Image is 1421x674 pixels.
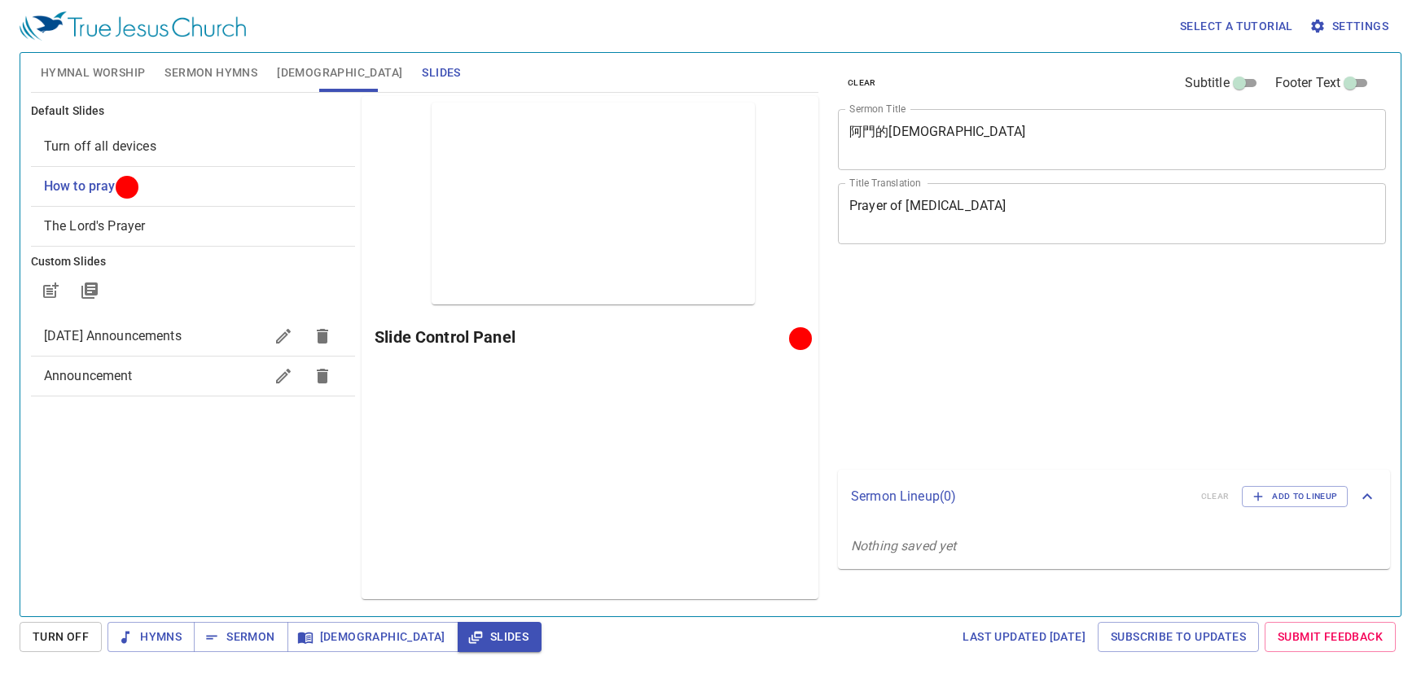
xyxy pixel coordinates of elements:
[956,622,1092,652] a: Last updated [DATE]
[31,207,355,246] div: The Lord's Prayer
[194,622,287,652] button: Sermon
[1278,627,1383,647] span: Submit Feedback
[838,470,1390,523] div: Sermon Lineup(0)clearAdd to Lineup
[31,127,355,166] div: Turn off all devices
[31,167,355,206] div: How to pray
[20,622,102,652] button: Turn Off
[31,103,355,120] h6: Default Slides
[849,124,1375,155] textarea: 阿門的[DEMOGRAPHIC_DATA]
[44,138,156,154] span: [object Object]
[1111,627,1246,647] span: Subscribe to Updates
[44,368,133,383] span: Announcement
[20,11,246,41] img: True Jesus Church
[33,627,89,647] span: Turn Off
[207,627,274,647] span: Sermon
[287,622,458,652] button: [DEMOGRAPHIC_DATA]
[1173,11,1300,42] button: Select a tutorial
[848,76,876,90] span: clear
[41,63,146,83] span: Hymnal Worship
[422,63,460,83] span: Slides
[121,627,182,647] span: Hymns
[1098,622,1259,652] a: Subscribe to Updates
[851,538,957,554] i: Nothing saved yet
[375,324,795,350] h6: Slide Control Panel
[849,198,1375,229] textarea: Prayer of [MEDICAL_DATA]
[1306,11,1395,42] button: Settings
[1313,16,1388,37] span: Settings
[838,73,886,93] button: clear
[831,261,1278,463] iframe: from-child
[1252,489,1337,504] span: Add to Lineup
[164,63,257,83] span: Sermon Hymns
[277,63,402,83] span: [DEMOGRAPHIC_DATA]
[1275,73,1341,93] span: Footer Text
[458,622,542,652] button: Slides
[1242,486,1348,507] button: Add to Lineup
[31,317,355,356] div: [DATE] Announcements
[31,253,355,271] h6: Custom Slides
[44,178,116,194] span: [object Object]
[300,627,445,647] span: [DEMOGRAPHIC_DATA]
[1265,622,1396,652] a: Submit Feedback
[107,622,195,652] button: Hymns
[963,627,1085,647] span: Last updated [DATE]
[31,357,355,396] div: Announcement
[44,328,182,344] span: Tuesday Announcements
[1180,16,1293,37] span: Select a tutorial
[471,627,528,647] span: Slides
[1185,73,1230,93] span: Subtitle
[44,218,146,234] span: [object Object]
[851,487,1188,506] p: Sermon Lineup ( 0 )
